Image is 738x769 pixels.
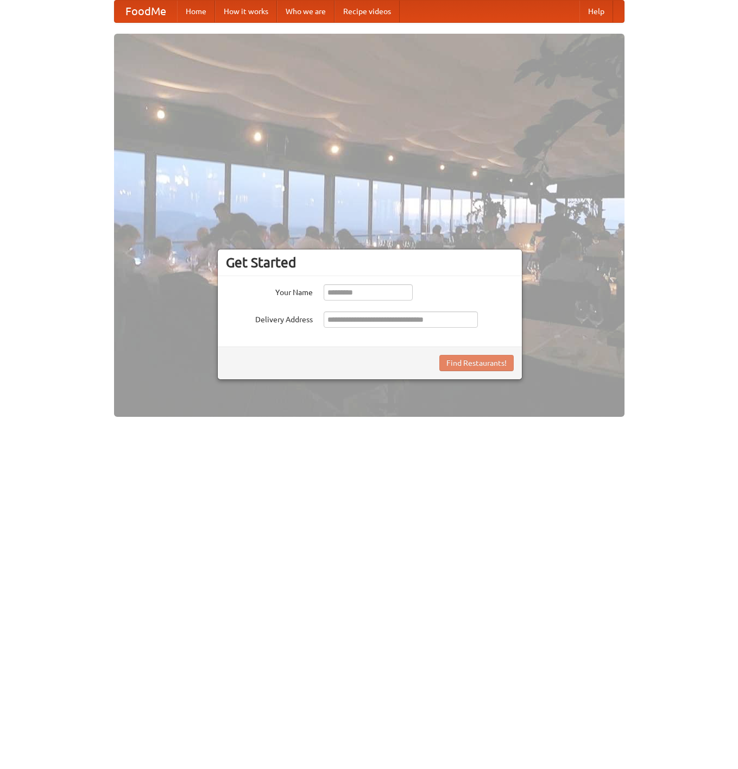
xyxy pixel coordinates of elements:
[226,311,313,325] label: Delivery Address
[226,284,313,298] label: Your Name
[335,1,400,22] a: Recipe videos
[579,1,613,22] a: Help
[226,254,514,271] h3: Get Started
[277,1,335,22] a: Who we are
[177,1,215,22] a: Home
[215,1,277,22] a: How it works
[439,355,514,371] button: Find Restaurants!
[115,1,177,22] a: FoodMe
